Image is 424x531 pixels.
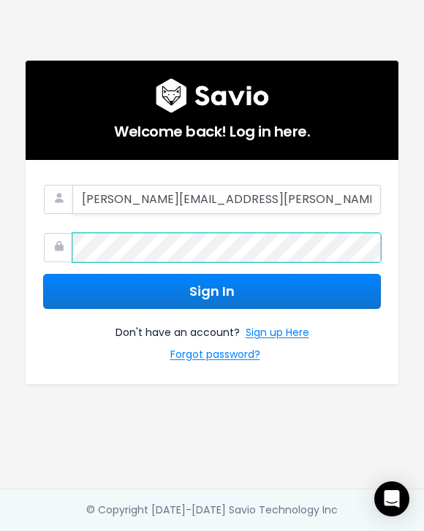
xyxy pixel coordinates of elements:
[374,481,409,516] div: Open Intercom Messenger
[43,309,381,366] div: Don't have an account?
[246,324,309,345] a: Sign up Here
[72,185,381,214] input: Your Work Email Address
[86,501,338,519] div: © Copyright [DATE]-[DATE] Savio Technology Inc
[43,113,381,142] h5: Welcome back! Log in here.
[170,345,260,367] a: Forgot password?
[43,274,381,310] button: Sign In
[156,78,269,113] img: logo600x187.a314fd40982d.png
